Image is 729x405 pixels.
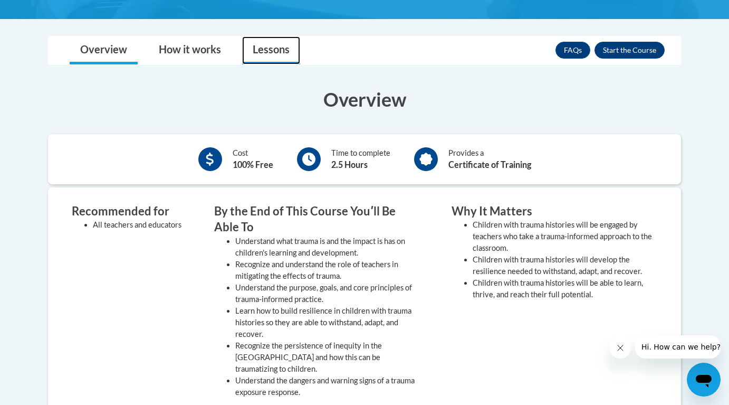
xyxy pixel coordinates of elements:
h3: By the End of This Course Youʹll Be Able To [214,203,420,236]
h3: Overview [48,86,681,112]
li: Children with trauma histories will develop the resilience needed to withstand, adapt, and recover. [473,254,657,277]
li: Understand what trauma is and the impact is has on children's learning and development. [235,236,420,259]
div: Cost [233,147,273,171]
li: Understand the purpose, goals, and core principles of trauma-informed practice. [235,282,420,305]
iframe: Button to launch messaging window [687,363,721,397]
a: Lessons [242,36,300,64]
div: Provides a [448,147,531,171]
a: FAQs [555,42,590,59]
div: Time to complete [331,147,390,171]
b: Certificate of Training [448,159,531,169]
li: Recognize and understand the role of teachers in mitigating the effects of trauma. [235,259,420,282]
button: Enroll [594,42,665,59]
iframe: Close message [610,337,631,359]
li: Learn how to build resilience in children with trauma histories so they are able to withstand, ad... [235,305,420,340]
b: 2.5 Hours [331,159,368,169]
li: Recognize the persistence of inequity in the [GEOGRAPHIC_DATA] and how this can be traumatizing t... [235,340,420,375]
li: Children with trauma histories will be engaged by teachers who take a trauma-informed approach to... [473,219,657,254]
b: 100% Free [233,159,273,169]
a: Overview [70,36,138,64]
li: Children with trauma histories will be able to learn, thrive, and reach their full potential. [473,277,657,300]
li: All teachers and educators [93,219,183,231]
a: How it works [148,36,232,64]
iframe: Message from company [635,335,721,359]
h3: Recommended for [72,203,183,220]
li: Understand the dangers and warning signs of a trauma exposure response. [235,375,420,398]
h3: Why It Matters [452,203,657,220]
